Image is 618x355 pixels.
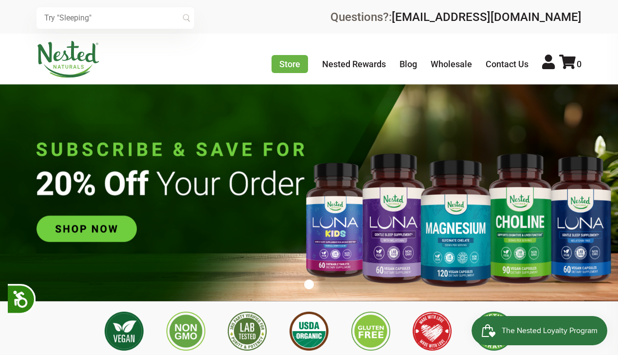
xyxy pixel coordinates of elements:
a: [EMAIL_ADDRESS][DOMAIN_NAME] [392,10,582,24]
img: USDA Organic [290,312,328,351]
input: Try "Sleeping" [36,7,194,29]
a: Nested Rewards [322,59,386,69]
img: Gluten Free [351,312,390,351]
span: 0 [577,59,582,69]
img: Nested Naturals [36,41,100,78]
a: 0 [559,59,582,69]
a: Blog [400,59,417,69]
img: Lifetime Guarantee [474,312,513,351]
img: Vegan [105,312,144,351]
a: Store [272,55,308,73]
iframe: Button to open loyalty program pop-up [472,316,608,345]
img: Made with Love [413,312,452,351]
div: Questions?: [330,11,582,23]
a: Wholesale [431,59,472,69]
a: Contact Us [486,59,528,69]
img: 3rd Party Lab Tested [228,312,267,351]
button: 1 of 1 [304,280,314,289]
img: Non GMO [166,312,205,351]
